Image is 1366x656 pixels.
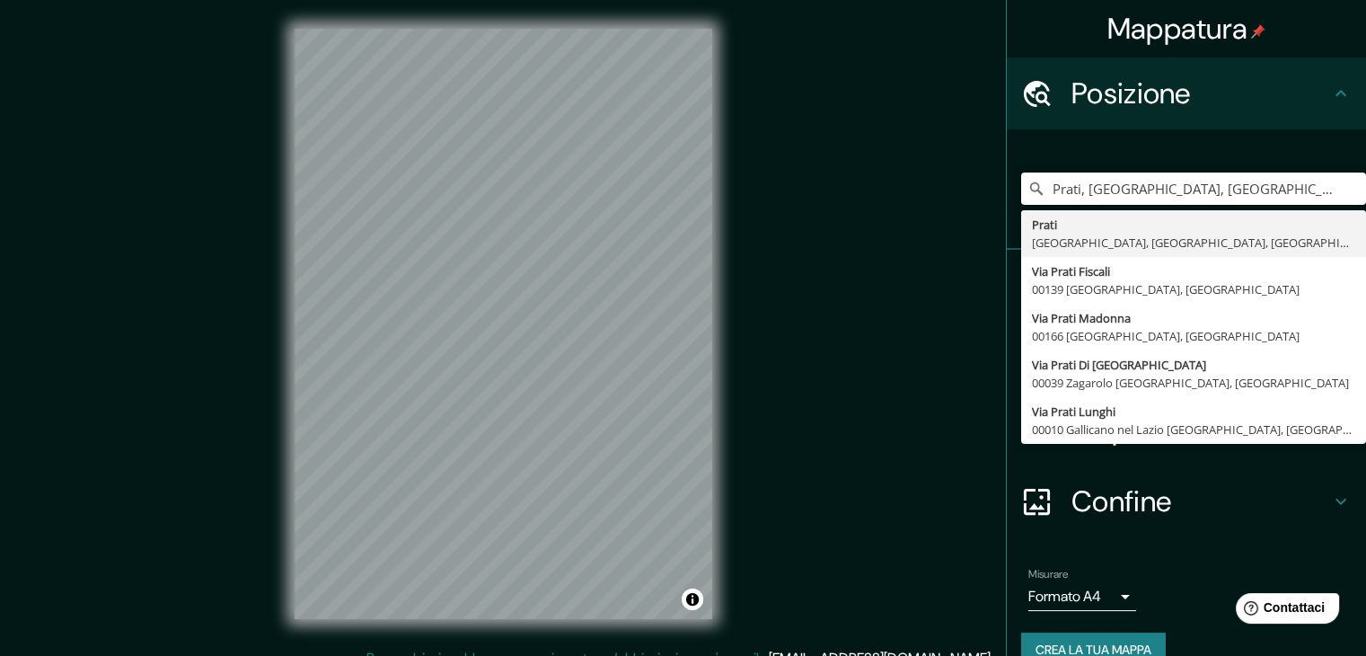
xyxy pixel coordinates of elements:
font: Mappatura [1107,10,1248,48]
font: Via Prati Lunghi [1032,403,1115,420]
div: Disposizione [1007,394,1366,465]
font: Formato A4 [1028,587,1101,606]
font: Confine [1071,483,1171,520]
font: 00039 Zagarolo [GEOGRAPHIC_DATA], [GEOGRAPHIC_DATA] [1032,375,1349,391]
font: Prati [1032,217,1057,233]
input: Scegli la tua città o zona [1021,173,1366,205]
img: pin-icon.png [1251,24,1265,39]
div: Spilli [1007,250,1366,322]
font: Via Prati Fiscali [1032,263,1110,279]
font: Misurare [1028,567,1068,581]
div: Formato A4 [1028,582,1136,611]
div: Confine [1007,465,1366,537]
button: Attiva/disattiva l'attribuzione [682,589,703,610]
div: Stile [1007,322,1366,394]
iframe: Avvio widget di aiuto [1206,586,1346,636]
font: 00166 [GEOGRAPHIC_DATA], [GEOGRAPHIC_DATA] [1032,328,1300,344]
font: 00139 [GEOGRAPHIC_DATA], [GEOGRAPHIC_DATA] [1032,281,1300,297]
font: Via Prati Madonna [1032,310,1131,326]
div: Posizione [1007,58,1366,129]
font: Posizione [1071,75,1191,112]
font: Via Prati Di [GEOGRAPHIC_DATA] [1032,357,1206,373]
canvas: Mappa [295,29,712,619]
